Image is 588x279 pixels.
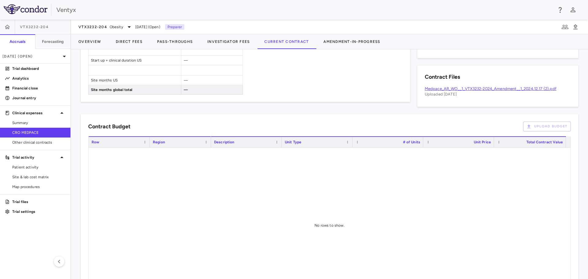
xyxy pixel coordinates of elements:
span: Obesity [110,24,123,30]
span: Row [92,140,99,144]
p: Financial close [12,85,66,91]
p: Analytics [12,76,66,81]
button: Amendment-In-Progress [316,34,387,49]
span: Site & lab cost matrix [12,174,66,180]
h6: Accruals [9,39,25,44]
span: Other clinical contracts [12,140,66,145]
a: Medpace_AR_WO__1_VTX3232-2024_Amendment__1_2024.12.17 (2).pdf [425,86,556,91]
div: Ventyx [56,5,552,14]
span: Summary [12,120,66,126]
span: Description [214,140,235,144]
span: # of Units [403,140,420,144]
button: Investigator Fees [200,34,257,49]
p: Preparer [165,24,184,30]
span: VTX3232-204 [78,25,107,29]
h6: Contract Budget [88,123,130,131]
p: Journal entry [12,95,66,101]
span: Patient activity [12,164,66,170]
p: Trial activity [12,155,58,160]
button: Pass-Throughs [150,34,200,49]
span: Site months US [89,76,181,85]
span: Start up + clinical duration US [89,56,181,65]
span: Region [153,140,165,144]
span: — [184,58,188,62]
p: Uploaded [DATE] [425,92,571,97]
p: Trial dashboard [12,66,66,71]
h6: Contract Files [425,73,460,81]
span: Unit Type [285,140,301,144]
span: Site months global total [89,85,181,94]
span: — [184,78,188,82]
span: [DATE] (Open) [135,24,160,30]
span: Total Contract Value [526,140,563,144]
span: VTX3232-204 [20,25,49,29]
button: Overview [71,34,108,49]
p: Trial settings [12,209,66,214]
span: — [184,88,188,92]
h6: Forecasting [42,39,64,44]
span: Unit Price [474,140,491,144]
span: CRO MEDPACE [12,130,66,135]
button: Current Contract [257,34,316,49]
button: Direct Fees [108,34,150,49]
p: [DATE] (Open) [2,54,61,59]
p: Clinical expenses [12,110,58,116]
p: Trial files [12,199,66,205]
span: Map procedures [12,184,66,190]
img: logo-full-SnFGN8VE.png [4,4,47,14]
